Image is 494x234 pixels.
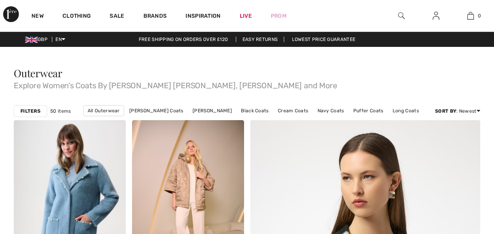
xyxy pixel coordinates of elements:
[189,106,236,116] a: [PERSON_NAME]
[14,78,480,89] span: Explore Women's Coats By [PERSON_NAME] [PERSON_NAME], [PERSON_NAME] and More
[240,12,252,20] a: Live
[237,106,272,116] a: Black Coats
[185,13,220,21] span: Inspiration
[50,108,71,115] span: 50 items
[271,12,286,20] a: Prom
[435,108,456,114] strong: Sort By
[314,106,348,116] a: Navy Coats
[25,37,51,42] span: GBP
[435,108,480,115] div: : Newest
[20,108,40,115] strong: Filters
[274,106,312,116] a: Cream Coats
[125,106,187,116] a: [PERSON_NAME] Coats
[389,106,423,116] a: Long Coats
[467,11,474,20] img: My Bag
[426,11,446,21] a: Sign In
[433,11,439,20] img: My Info
[478,12,481,19] span: 0
[83,105,124,116] a: All Outerwear
[286,37,362,42] a: Lowest Price Guarantee
[349,106,387,116] a: Puffer Coats
[110,13,124,21] a: Sale
[62,13,91,21] a: Clothing
[31,13,44,21] a: New
[25,37,38,43] img: UK Pound
[3,6,19,22] img: 1ère Avenue
[454,11,487,20] a: 0
[398,11,405,20] img: search the website
[236,37,285,42] a: Easy Returns
[132,37,235,42] a: Free shipping on orders over ₤120
[143,13,167,21] a: Brands
[14,66,62,80] span: Outerwear
[55,37,65,42] span: EN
